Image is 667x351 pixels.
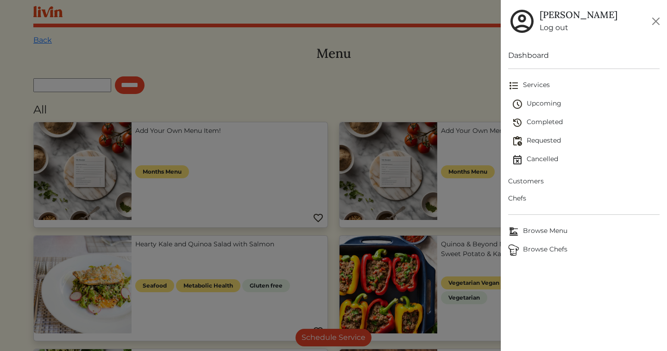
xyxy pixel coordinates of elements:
img: Browse Chefs [508,244,519,256]
span: Requested [512,136,660,147]
button: Close [648,14,663,29]
a: Chefs [508,190,660,207]
span: Completed [512,117,660,128]
img: event_cancelled-67e280bd0a9e072c26133efab016668ee6d7272ad66fa3c7eb58af48b074a3a4.svg [512,154,523,165]
img: user_account-e6e16d2ec92f44fc35f99ef0dc9cddf60790bfa021a6ecb1c896eb5d2907b31c.svg [508,7,536,35]
a: Services [508,76,660,95]
img: format_list_bulleted-ebc7f0161ee23162107b508e562e81cd567eeab2455044221954b09d19068e74.svg [508,80,519,91]
span: Upcoming [512,99,660,110]
a: Completed [512,113,660,132]
a: Dashboard [508,50,660,61]
img: history-2b446bceb7e0f53b931186bf4c1776ac458fe31ad3b688388ec82af02103cd45.svg [512,117,523,128]
span: Cancelled [512,154,660,165]
span: Browse Menu [508,226,660,237]
a: Upcoming [512,95,660,113]
span: Chefs [508,194,660,203]
span: Browse Chefs [508,244,660,256]
span: Services [508,80,660,91]
a: Requested [512,132,660,150]
a: ChefsBrowse Chefs [508,241,660,259]
span: Customers [508,176,660,186]
h5: [PERSON_NAME] [540,9,617,20]
img: pending_actions-fd19ce2ea80609cc4d7bbea353f93e2f363e46d0f816104e4e0650fdd7f915cf.svg [512,136,523,147]
a: Log out [540,22,617,33]
a: Cancelled [512,150,660,169]
a: Customers [508,173,660,190]
img: schedule-fa401ccd6b27cf58db24c3bb5584b27dcd8bd24ae666a918e1c6b4ae8c451a22.svg [512,99,523,110]
a: Browse MenuBrowse Menu [508,222,660,241]
img: Browse Menu [508,226,519,237]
